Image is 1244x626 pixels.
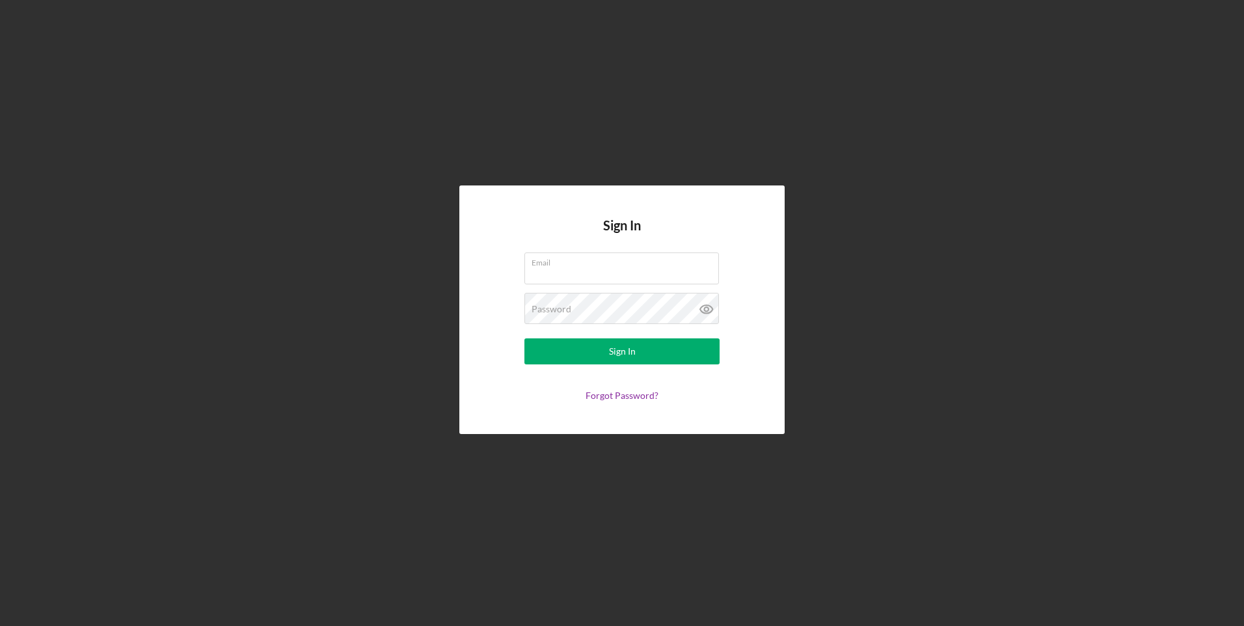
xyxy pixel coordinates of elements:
[586,390,658,401] a: Forgot Password?
[532,304,571,314] label: Password
[524,338,720,364] button: Sign In
[603,218,641,252] h4: Sign In
[532,253,719,267] label: Email
[609,338,636,364] div: Sign In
